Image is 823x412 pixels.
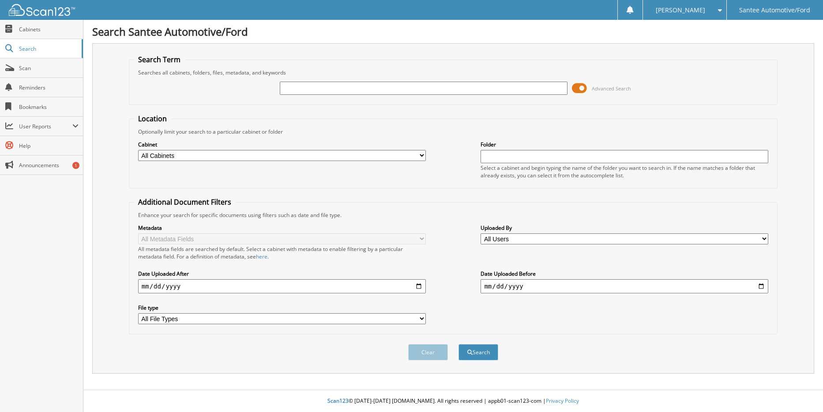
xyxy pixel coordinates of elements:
label: Folder [481,141,768,148]
input: end [481,279,768,293]
span: Scan123 [327,397,349,405]
div: Select a cabinet and begin typing the name of the folder you want to search in. If the name match... [481,164,768,179]
span: Reminders [19,84,79,91]
label: Date Uploaded After [138,270,426,277]
button: Search [458,344,498,360]
div: Enhance your search for specific documents using filters such as date and file type. [134,211,773,219]
span: Announcements [19,161,79,169]
legend: Location [134,114,171,124]
label: Cabinet [138,141,426,148]
button: Clear [408,344,448,360]
label: Metadata [138,224,426,232]
div: © [DATE]-[DATE] [DOMAIN_NAME]. All rights reserved | appb01-scan123-com | [83,390,823,412]
div: Searches all cabinets, folders, files, metadata, and keywords [134,69,773,76]
span: User Reports [19,123,72,130]
span: Santee Automotive/Ford [739,7,810,13]
legend: Additional Document Filters [134,197,236,207]
label: Date Uploaded Before [481,270,768,277]
div: 1 [72,162,79,169]
span: Advanced Search [592,85,631,92]
img: scan123-logo-white.svg [9,4,75,16]
label: Uploaded By [481,224,768,232]
span: [PERSON_NAME] [656,7,705,13]
div: Optionally limit your search to a particular cabinet or folder [134,128,773,135]
legend: Search Term [134,55,185,64]
span: Scan [19,64,79,72]
label: File type [138,304,426,311]
a: here [256,253,267,260]
a: Privacy Policy [546,397,579,405]
div: All metadata fields are searched by default. Select a cabinet with metadata to enable filtering b... [138,245,426,260]
span: Cabinets [19,26,79,33]
h1: Search Santee Automotive/Ford [92,24,814,39]
span: Help [19,142,79,150]
input: start [138,279,426,293]
span: Search [19,45,77,52]
span: Bookmarks [19,103,79,111]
